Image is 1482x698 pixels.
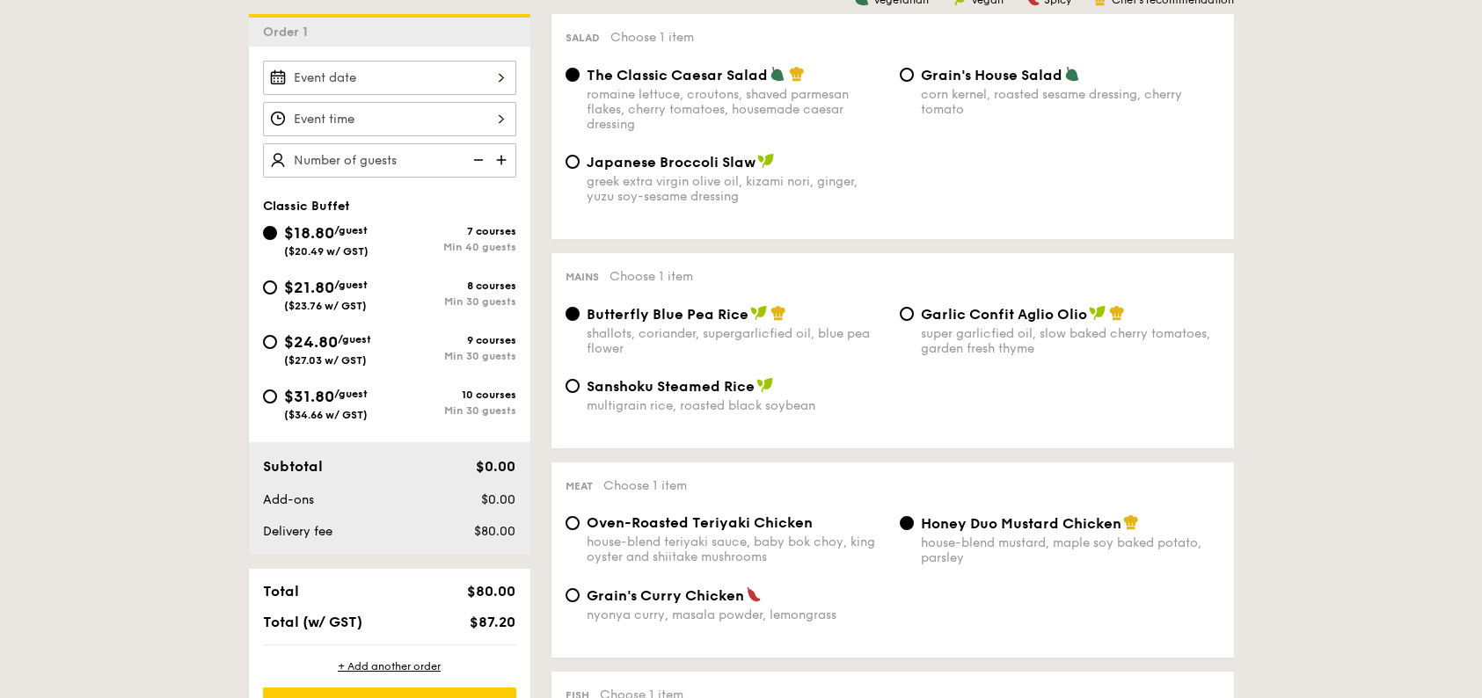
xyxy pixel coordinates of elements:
[263,659,516,673] div: + Add another order
[587,534,886,564] div: house-blend teriyaki sauce, baby bok choy, king oyster and shiitake mushrooms
[334,279,368,291] span: /guest
[789,66,805,82] img: icon-chef-hat.a58ddaea.svg
[284,278,334,297] span: $21.80
[610,30,694,45] span: Choose 1 item
[284,354,367,367] span: ($27.03 w/ GST)
[587,306,748,323] span: Butterfly Blue Pea Rice
[464,143,490,177] img: icon-reduce.1d2dbef1.svg
[900,307,914,321] input: Garlic Confit Aglio Oliosuper garlicfied oil, slow baked cherry tomatoes, garden fresh thyme
[467,583,515,600] span: $80.00
[566,155,580,169] input: Japanese Broccoli Slawgreek extra virgin olive oil, kizami nori, ginger, yuzu soy-sesame dressing
[284,409,368,421] span: ($34.66 w/ GST)
[750,305,768,321] img: icon-vegan.f8ff3823.svg
[284,387,334,406] span: $31.80
[390,334,516,346] div: 9 courses
[284,245,369,258] span: ($20.49 w/ GST)
[263,226,277,240] input: $18.80/guest($20.49 w/ GST)7 coursesMin 40 guests
[390,404,516,417] div: Min 30 guests
[921,67,1062,84] span: Grain's House Salad
[263,102,516,136] input: Event time
[610,269,693,284] span: Choose 1 item
[587,154,756,171] span: Japanese Broccoli Slaw
[566,516,580,530] input: Oven-Roasted Teriyaki Chickenhouse-blend teriyaki sauce, baby bok choy, king oyster and shiitake ...
[263,143,516,178] input: Number of guests
[587,398,886,413] div: multigrain rice, roasted black soybean
[603,478,687,493] span: Choose 1 item
[587,174,886,204] div: greek extra virgin olive oil, kizami nori, ginger, yuzu soy-sesame dressing
[587,378,755,395] span: Sanshoku Steamed Rice
[390,280,516,292] div: 8 courses
[587,87,886,132] div: romaine lettuce, croutons, shaved parmesan flakes, cherry tomatoes, housemade caesar dressing
[263,335,277,349] input: $24.80/guest($27.03 w/ GST)9 coursesMin 30 guests
[587,67,768,84] span: The Classic Caesar Salad
[566,32,600,44] span: Salad
[587,326,886,356] div: shallots, coriander, supergarlicfied oil, blue pea flower
[566,379,580,393] input: Sanshoku Steamed Ricemultigrain rice, roasted black soybean
[587,607,886,622] div: nyonya curry, masala powder, lemongrass
[284,332,338,352] span: $24.80
[490,143,516,177] img: icon-add.58712e84.svg
[284,300,367,312] span: ($23.76 w/ GST)
[566,588,580,602] input: Grain's Curry Chickennyonya curry, masala powder, lemongrass
[390,295,516,308] div: Min 30 guests
[921,306,1087,323] span: Garlic Confit Aglio Olio
[263,389,277,404] input: $31.80/guest($34.66 w/ GST)10 coursesMin 30 guests
[566,480,593,492] span: Meat
[390,225,516,237] div: 7 courses
[921,326,1220,356] div: super garlicfied oil, slow baked cherry tomatoes, garden fresh thyme
[390,241,516,253] div: Min 40 guests
[921,87,1220,117] div: corn kernel, roasted sesame dressing, cherry tomato
[263,280,277,294] input: $21.80/guest($23.76 w/ GST)8 coursesMin 30 guests
[1123,514,1139,530] img: icon-chef-hat.a58ddaea.svg
[746,586,762,602] img: icon-spicy.37a8142b.svg
[263,492,314,507] span: Add-ons
[1064,66,1080,82] img: icon-vegetarian.fe4039eb.svg
[921,515,1121,532] span: Honey Duo Mustard Chicken
[476,458,515,475] span: $0.00
[900,516,914,530] input: Honey Duo Mustard Chickenhouse-blend mustard, maple soy baked potato, parsley
[284,223,334,243] span: $18.80
[921,535,1220,565] div: house-blend mustard, maple soy baked potato, parsley
[263,61,516,95] input: Event date
[263,583,299,600] span: Total
[390,389,516,401] div: 10 courses
[566,271,599,283] span: Mains
[263,614,362,630] span: Total (w/ GST)
[334,224,368,236] span: /guest
[481,492,515,507] span: $0.00
[757,153,775,169] img: icon-vegan.f8ff3823.svg
[470,614,515,630] span: $87.20
[474,524,515,539] span: $80.00
[1089,305,1106,321] img: icon-vegan.f8ff3823.svg
[587,587,744,604] span: Grain's Curry Chicken
[587,514,813,531] span: Oven-Roasted Teriyaki Chicken
[263,199,350,214] span: Classic Buffet
[770,305,786,321] img: icon-chef-hat.a58ddaea.svg
[1109,305,1125,321] img: icon-chef-hat.a58ddaea.svg
[338,333,371,345] span: /guest
[900,68,914,82] input: Grain's House Saladcorn kernel, roasted sesame dressing, cherry tomato
[390,350,516,362] div: Min 30 guests
[263,524,332,539] span: Delivery fee
[334,388,368,400] span: /guest
[263,25,315,40] span: Order 1
[263,458,323,475] span: Subtotal
[566,68,580,82] input: The Classic Caesar Saladromaine lettuce, croutons, shaved parmesan flakes, cherry tomatoes, house...
[566,307,580,321] input: Butterfly Blue Pea Riceshallots, coriander, supergarlicfied oil, blue pea flower
[756,377,774,393] img: icon-vegan.f8ff3823.svg
[770,66,785,82] img: icon-vegetarian.fe4039eb.svg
